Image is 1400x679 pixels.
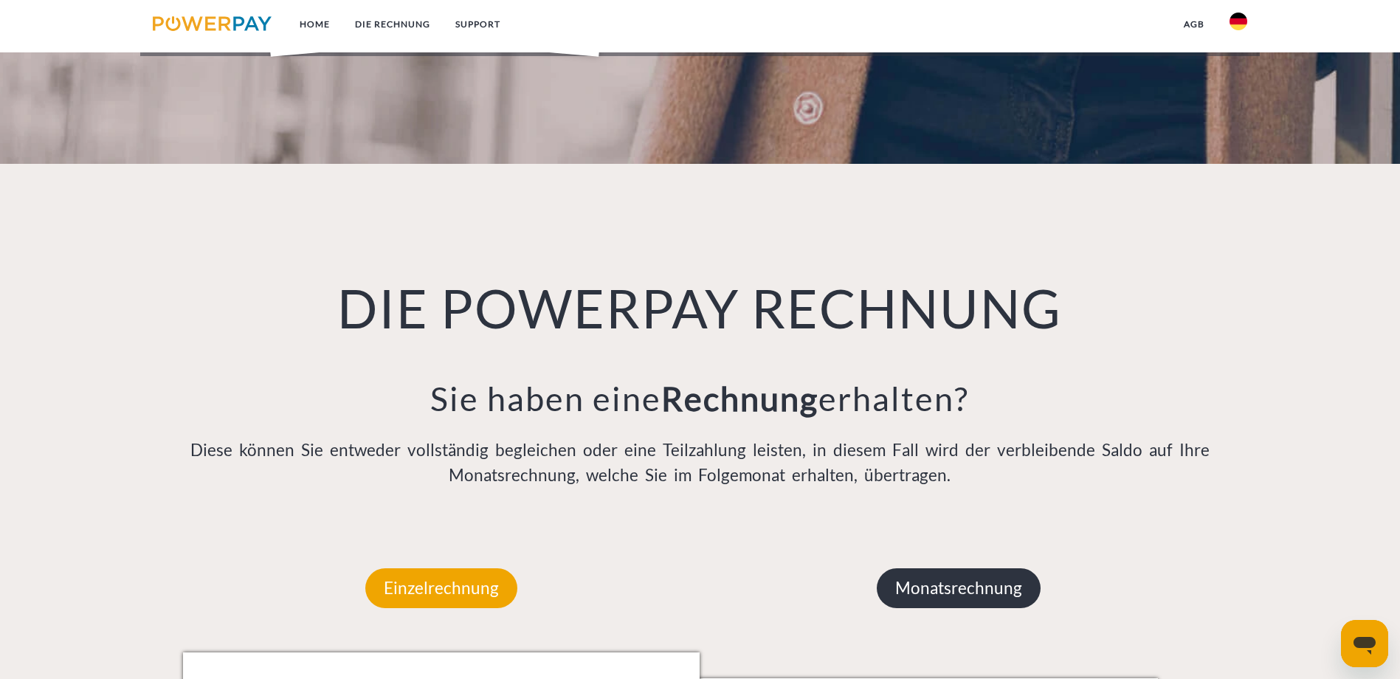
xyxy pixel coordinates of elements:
iframe: Schaltfläche zum Öffnen des Messaging-Fensters [1341,620,1388,667]
p: Monatsrechnung [877,568,1041,608]
img: logo-powerpay.svg [153,16,272,31]
p: Einzelrechnung [365,568,517,608]
p: Diese können Sie entweder vollständig begleichen oder eine Teilzahlung leisten, in diesem Fall wi... [183,438,1218,488]
h1: DIE POWERPAY RECHNUNG [183,275,1218,341]
h3: Sie haben eine erhalten? [183,378,1218,419]
img: de [1230,13,1247,30]
a: DIE RECHNUNG [342,11,443,38]
a: SUPPORT [443,11,513,38]
a: Home [287,11,342,38]
a: agb [1171,11,1217,38]
b: Rechnung [661,379,818,418]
